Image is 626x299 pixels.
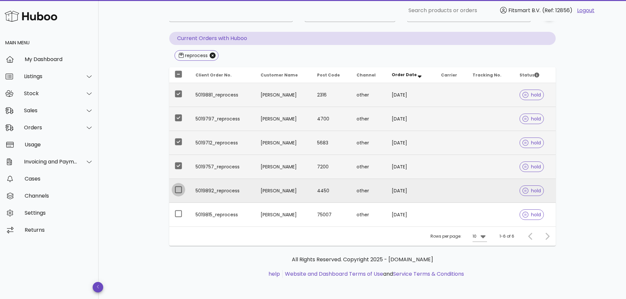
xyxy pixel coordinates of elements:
[473,72,501,78] span: Tracking No.
[25,141,93,148] div: Usage
[190,131,256,155] td: 5019712_reprocess
[190,107,256,131] td: 5019797_reprocess
[210,53,216,58] button: Close
[312,107,351,131] td: 4700
[392,72,417,77] span: Order Date
[196,72,232,78] span: Client Order No.
[190,179,256,203] td: 5019892_reprocess
[24,73,78,79] div: Listings
[25,193,93,199] div: Channels
[190,203,256,226] td: 5019815_reprocess
[386,131,436,155] td: [DATE]
[255,67,312,83] th: Customer Name
[312,155,351,179] td: 7200
[522,188,541,193] span: hold
[24,124,78,131] div: Orders
[522,93,541,97] span: hold
[190,83,256,107] td: 5019881_reprocess
[261,72,298,78] span: Customer Name
[351,131,386,155] td: other
[351,203,386,226] td: other
[386,83,436,107] td: [DATE]
[514,67,555,83] th: Status
[25,210,93,216] div: Settings
[351,155,386,179] td: other
[268,270,280,278] a: help
[283,270,464,278] li: and
[169,32,556,45] p: Current Orders with Huboo
[25,227,93,233] div: Returns
[467,67,514,83] th: Tracking No.
[5,9,57,23] img: Huboo Logo
[522,164,541,169] span: hold
[522,140,541,145] span: hold
[386,107,436,131] td: [DATE]
[174,256,550,264] p: All Rights Reserved. Copyright 2025 - [DOMAIN_NAME]
[255,179,312,203] td: [PERSON_NAME]
[255,203,312,226] td: [PERSON_NAME]
[312,203,351,226] td: 75007
[351,67,386,83] th: Channel
[473,233,476,239] div: 10
[190,155,256,179] td: 5019757_reprocess
[24,90,78,96] div: Stock
[520,72,539,78] span: Status
[542,7,572,14] span: (Ref: 12856)
[312,179,351,203] td: 4450
[522,117,541,121] span: hold
[357,72,376,78] span: Channel
[255,83,312,107] td: [PERSON_NAME]
[351,83,386,107] td: other
[24,107,78,114] div: Sales
[255,155,312,179] td: [PERSON_NAME]
[499,233,514,239] div: 1-6 of 6
[24,159,78,165] div: Invoicing and Payments
[386,155,436,179] td: [DATE]
[522,212,541,217] span: hold
[386,203,436,226] td: [DATE]
[312,83,351,107] td: 2316
[190,67,256,83] th: Client Order No.
[255,131,312,155] td: [PERSON_NAME]
[386,179,436,203] td: [DATE]
[351,107,386,131] td: other
[436,67,467,83] th: Carrier
[351,179,386,203] td: other
[473,231,487,242] div: 10Rows per page:
[441,72,457,78] span: Carrier
[317,72,340,78] span: Post Code
[508,7,541,14] span: Fitsmart B.V.
[312,67,351,83] th: Post Code
[577,7,594,14] a: Logout
[386,67,436,83] th: Order Date: Sorted descending. Activate to remove sorting.
[285,270,383,278] a: Website and Dashboard Terms of Use
[255,107,312,131] td: [PERSON_NAME]
[25,56,93,62] div: My Dashboard
[25,176,93,182] div: Cases
[312,131,351,155] td: 5683
[430,227,487,246] div: Rows per page:
[393,270,464,278] a: Service Terms & Conditions
[184,52,208,59] div: reprocess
